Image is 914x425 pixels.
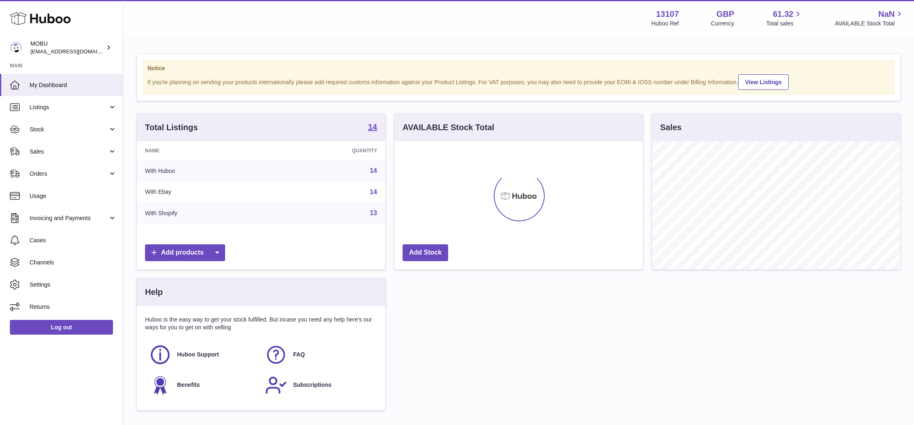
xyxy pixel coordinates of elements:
[368,123,377,131] strong: 14
[30,48,121,55] span: [EMAIL_ADDRESS][DOMAIN_NAME]
[766,20,803,28] span: Total sales
[30,148,108,156] span: Sales
[265,344,373,366] a: FAQ
[149,344,257,366] a: Huboo Support
[738,74,789,90] a: View Listings
[145,244,225,261] a: Add products
[271,141,385,160] th: Quantity
[403,122,494,133] h3: AVAILABLE Stock Total
[370,188,377,195] a: 14
[30,40,104,55] div: MOBU
[145,122,198,133] h3: Total Listings
[293,381,331,389] span: Subscriptions
[293,351,305,358] span: FAQ
[716,9,734,20] strong: GBP
[835,20,904,28] span: AVAILABLE Stock Total
[30,81,117,89] span: My Dashboard
[878,9,895,20] span: NaN
[368,123,377,133] a: 14
[137,202,271,224] td: With Shopify
[145,316,377,331] p: Huboo is the easy way to get your stock fulfilled. But incase you need any help here's our ways f...
[773,9,793,20] span: 61.32
[30,259,117,266] span: Channels
[145,287,163,298] h3: Help
[147,73,890,90] div: If you're planning on sending your products internationally please add required customs informati...
[835,9,904,28] a: NaN AVAILABLE Stock Total
[370,209,377,216] a: 13
[30,126,108,133] span: Stock
[30,281,117,289] span: Settings
[177,351,219,358] span: Huboo Support
[265,374,373,396] a: Subscriptions
[660,122,681,133] h3: Sales
[652,20,679,28] div: Huboo Ref
[30,303,117,311] span: Returns
[711,20,734,28] div: Currency
[656,9,679,20] strong: 13107
[30,214,108,222] span: Invoicing and Payments
[149,374,257,396] a: Benefits
[10,41,22,54] img: mo@mobu.co.uk
[137,181,271,203] td: With Ebay
[177,381,200,389] span: Benefits
[766,9,803,28] a: 61.32 Total sales
[137,141,271,160] th: Name
[10,320,113,335] a: Log out
[147,64,890,72] strong: Notice
[137,160,271,181] td: With Huboo
[403,244,448,261] a: Add Stock
[30,103,108,111] span: Listings
[370,167,377,174] a: 14
[30,237,117,244] span: Cases
[30,170,108,178] span: Orders
[30,192,117,200] span: Usage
